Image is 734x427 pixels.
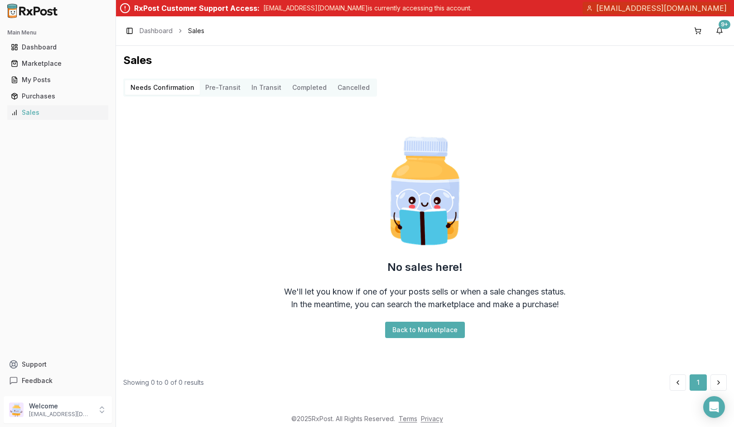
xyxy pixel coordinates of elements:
[284,285,566,298] div: We'll let you know if one of your posts sells or when a sale changes status.
[287,80,332,95] button: Completed
[399,415,417,422] a: Terms
[22,376,53,385] span: Feedback
[140,26,204,35] nav: breadcrumb
[712,24,727,38] button: 9+
[246,80,287,95] button: In Transit
[291,298,559,311] div: In the meantime, you can search the marketplace and make a purchase!
[29,411,92,418] p: [EMAIL_ADDRESS][DOMAIN_NAME]
[387,260,463,275] h2: No sales here!
[703,396,725,418] div: Open Intercom Messenger
[123,378,204,387] div: Showing 0 to 0 of 0 results
[690,374,707,391] button: 1
[4,73,112,87] button: My Posts
[4,56,112,71] button: Marketplace
[4,105,112,120] button: Sales
[596,3,727,14] span: [EMAIL_ADDRESS][DOMAIN_NAME]
[11,108,105,117] div: Sales
[11,43,105,52] div: Dashboard
[421,415,443,422] a: Privacy
[11,75,105,84] div: My Posts
[7,88,108,104] a: Purchases
[11,92,105,101] div: Purchases
[7,29,108,36] h2: Main Menu
[11,59,105,68] div: Marketplace
[7,39,108,55] a: Dashboard
[263,4,472,13] p: [EMAIL_ADDRESS][DOMAIN_NAME] is currently accessing this account.
[4,373,112,389] button: Feedback
[140,26,173,35] a: Dashboard
[200,80,246,95] button: Pre-Transit
[367,133,483,249] img: Smart Pill Bottle
[4,356,112,373] button: Support
[134,3,260,14] div: RxPost Customer Support Access:
[188,26,204,35] span: Sales
[7,72,108,88] a: My Posts
[7,104,108,121] a: Sales
[4,4,62,18] img: RxPost Logo
[4,89,112,103] button: Purchases
[29,402,92,411] p: Welcome
[125,80,200,95] button: Needs Confirmation
[123,53,727,68] h1: Sales
[7,55,108,72] a: Marketplace
[385,322,465,338] button: Back to Marketplace
[4,40,112,54] button: Dashboard
[719,20,730,29] div: 9+
[332,80,375,95] button: Cancelled
[9,402,24,417] img: User avatar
